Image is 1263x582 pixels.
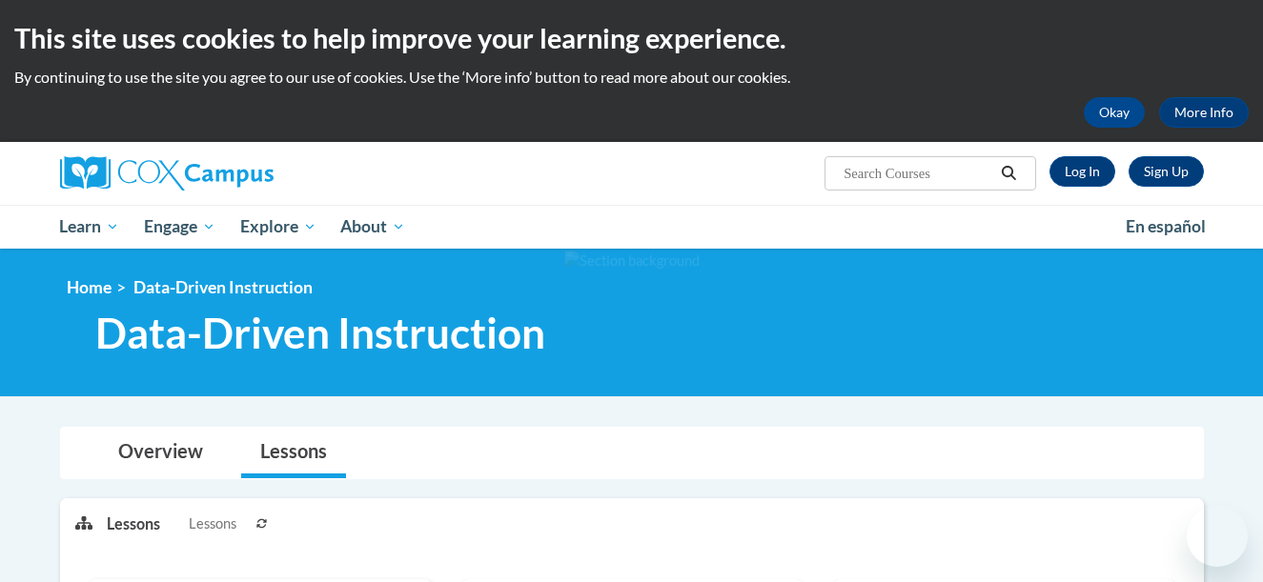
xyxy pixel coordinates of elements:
a: Lessons [241,428,346,478]
span: Data-Driven Instruction [133,277,313,297]
input: Search Courses [842,162,994,185]
p: Lessons [107,513,160,534]
span: Lessons [189,513,236,534]
span: Learn [59,215,119,238]
a: Engage [132,205,228,249]
h2: This site uses cookies to help improve your learning experience. [14,19,1249,57]
img: Section background [564,251,700,271]
div: Main menu [31,205,1232,249]
a: Cox Campus [60,156,422,191]
span: Data-Driven Instruction [95,308,545,358]
img: Cox Campus [60,156,274,191]
a: Log In [1049,156,1115,187]
a: Register [1129,156,1204,187]
span: About [340,215,405,238]
iframe: Button to launch messaging window [1187,506,1248,567]
button: Search [994,162,1023,185]
a: Learn [48,205,132,249]
button: Okay [1084,97,1145,128]
a: Explore [228,205,329,249]
a: En español [1113,207,1218,247]
span: Explore [240,215,316,238]
a: More Info [1159,97,1249,128]
p: By continuing to use the site you agree to our use of cookies. Use the ‘More info’ button to read... [14,67,1249,88]
span: Engage [144,215,215,238]
a: Overview [99,428,222,478]
a: Home [67,277,112,297]
a: About [328,205,418,249]
span: En español [1126,216,1206,236]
